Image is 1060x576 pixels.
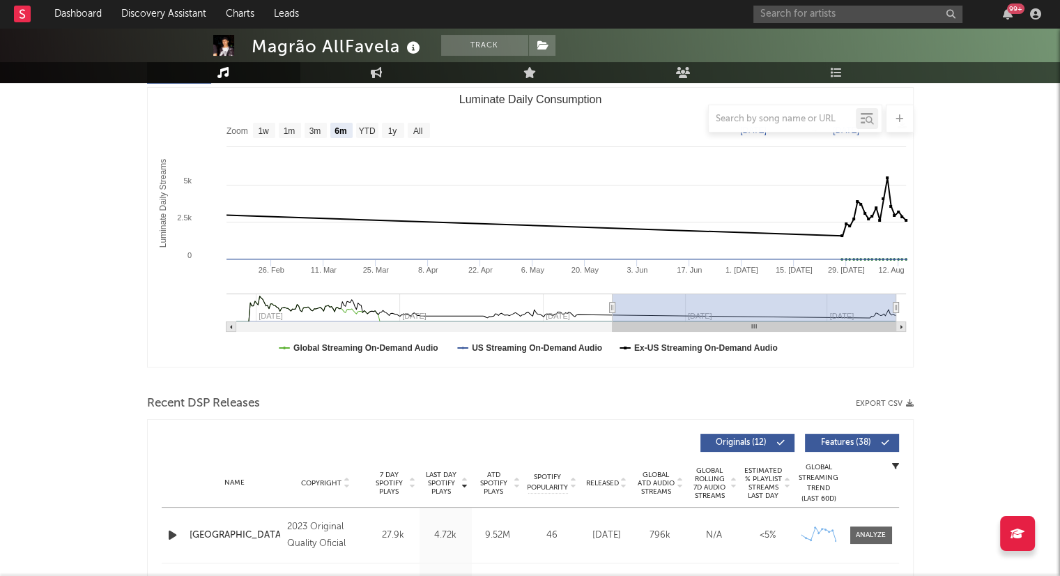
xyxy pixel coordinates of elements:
[691,529,737,543] div: N/A
[586,479,619,487] span: Released
[709,114,856,125] input: Search by song name or URL
[521,266,544,274] text: 6. May
[148,88,913,367] svg: Luminate Daily Consumption
[190,478,281,488] div: Name
[417,266,438,274] text: 8. Apr
[287,519,363,552] div: 2023 Original Quality Oficial
[301,479,341,487] span: Copyright
[753,6,962,23] input: Search for artists
[472,343,602,353] text: US Streaming On-Demand Audio
[856,400,914,408] button: Export CSV
[827,266,864,274] text: 29. [DATE]
[571,266,599,274] text: 20. May
[252,35,424,58] div: Magrão AllFavela
[1003,8,1013,20] button: 99+
[468,266,492,274] text: 22. Apr
[177,213,192,222] text: 2.5k
[258,266,284,274] text: 26. Feb
[627,266,647,274] text: 3. Jun
[475,529,521,543] div: 9.52M
[190,529,281,543] a: [GEOGRAPHIC_DATA]
[528,529,576,543] div: 46
[371,471,408,496] span: 7 Day Spotify Plays
[637,529,684,543] div: 796k
[633,343,777,353] text: Ex-US Streaming On-Demand Audio
[423,529,468,543] div: 4.72k
[183,176,192,185] text: 5k
[423,471,460,496] span: Last Day Spotify Plays
[744,467,783,500] span: Estimated % Playlist Streams Last Day
[1007,3,1024,14] div: 99 +
[310,266,337,274] text: 11. Mar
[744,529,791,543] div: <5%
[158,159,168,248] text: Luminate Daily Streams
[459,93,601,105] text: Luminate Daily Consumption
[147,395,260,412] span: Recent DSP Releases
[725,266,758,274] text: 1. [DATE]
[709,439,774,447] span: Originals ( 12 )
[187,251,191,259] text: 0
[814,439,878,447] span: Features ( 38 )
[700,434,794,452] button: Originals(12)
[637,471,675,496] span: Global ATD Audio Streams
[677,266,702,274] text: 17. Jun
[441,35,528,56] button: Track
[805,434,899,452] button: Features(38)
[798,462,840,504] div: Global Streaming Trend (Last 60D)
[293,343,438,353] text: Global Streaming On-Demand Audio
[527,472,568,493] span: Spotify Popularity
[583,529,630,543] div: [DATE]
[878,266,904,274] text: 12. Aug
[691,467,729,500] span: Global Rolling 7D Audio Streams
[362,266,389,274] text: 25. Mar
[371,529,416,543] div: 27.9k
[775,266,812,274] text: 15. [DATE]
[475,471,512,496] span: ATD Spotify Plays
